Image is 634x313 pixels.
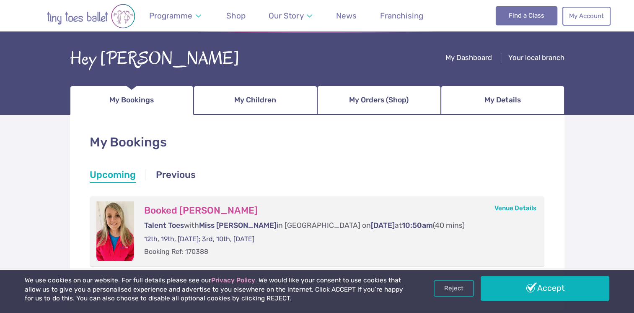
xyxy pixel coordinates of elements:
[24,4,158,28] img: tiny toes ballet
[441,86,564,115] a: My Details
[496,6,557,25] a: Find a Class
[25,276,404,303] p: We use cookies on our website. For full details please see our . We would like your consent to us...
[199,221,277,230] span: Miss [PERSON_NAME]
[145,6,205,26] a: Programme
[234,93,276,107] span: My Children
[156,168,196,183] a: Previous
[144,247,528,256] p: Booking Ref: 170388
[222,6,249,26] a: Shop
[402,221,433,230] span: 10:50am
[494,204,536,212] a: Venue Details
[481,276,609,300] a: Accept
[194,86,317,115] a: My Children
[226,11,245,21] span: Shop
[371,221,395,230] span: [DATE]
[144,221,184,230] span: Talent Toes
[90,133,545,151] h1: My Bookings
[349,93,409,107] span: My Orders (Shop)
[144,220,528,231] p: with in [GEOGRAPHIC_DATA] on at (40 mins)
[562,7,610,25] a: My Account
[70,46,240,72] div: Hey [PERSON_NAME]
[149,11,192,21] span: Programme
[508,53,564,64] a: Your local branch
[144,235,528,244] p: 12th, 19th, [DATE]; 3rd, 10th, [DATE]
[376,6,427,26] a: Franchising
[336,11,357,21] span: News
[332,6,360,26] a: News
[508,53,564,62] span: Your local branch
[265,6,316,26] a: Our Story
[484,93,521,107] span: My Details
[70,86,194,115] a: My Bookings
[445,53,492,64] a: My Dashboard
[434,280,474,296] a: Reject
[317,86,441,115] a: My Orders (Shop)
[109,93,154,107] span: My Bookings
[380,11,423,21] span: Franchising
[445,53,492,62] span: My Dashboard
[269,11,303,21] span: Our Story
[211,276,255,284] a: Privacy Policy
[144,205,528,216] h3: Booked [PERSON_NAME]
